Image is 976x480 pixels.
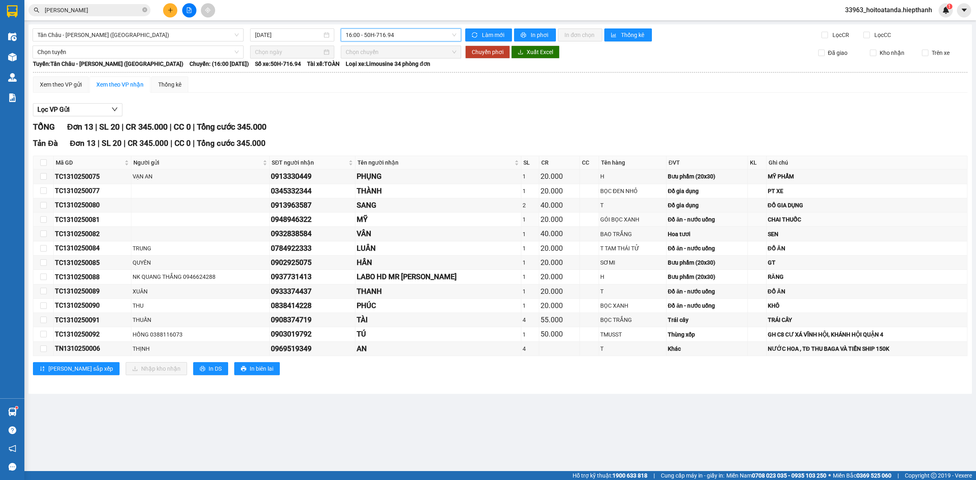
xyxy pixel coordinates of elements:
[37,104,70,115] span: Lọc VP Gửi
[33,139,58,148] span: Tản Đà
[346,59,430,68] span: Loại xe: Limousine 34 phòng đơn
[357,185,520,197] div: THÀNH
[523,258,538,267] div: 1
[768,258,966,267] div: GT
[124,139,126,148] span: |
[40,80,82,89] div: Xem theo VP gửi
[8,73,17,82] img: warehouse-icon
[604,28,652,41] button: bar-chartThống kê
[271,300,353,311] div: 0838414228
[193,122,195,132] span: |
[355,184,522,198] td: THÀNH
[186,7,192,13] span: file-add
[9,426,16,434] span: question-circle
[209,364,222,373] span: In DS
[55,186,130,196] div: TC1310250077
[357,328,520,340] div: TÚ
[768,287,966,296] div: ĐỒ ĂN
[174,122,191,132] span: CC 0
[270,241,355,256] td: 0784922333
[255,30,322,39] input: 13/10/2025
[355,198,522,213] td: SANG
[255,59,301,68] span: Số xe: 50H-716.94
[668,330,746,339] div: Thùng xốp
[768,215,966,224] div: CHAI THUỐC
[270,213,355,227] td: 0948946322
[55,243,130,253] div: TC1310250084
[270,169,355,184] td: 0913330449
[54,241,131,256] td: TC1310250084
[271,228,353,239] div: 0932838584
[346,29,456,41] span: 16:00 - 50H-716.94
[768,330,966,339] div: GH C8 CƯ XÁ VĨNH HỘI, KHÁNH HỘI QUẬN 4
[668,344,746,353] div: Khác
[947,4,952,9] sup: 1
[55,343,130,354] div: TN1310250006
[234,362,280,375] button: printerIn biên lai
[768,244,966,253] div: ĐỒ ĂN
[270,227,355,241] td: 0932838584
[15,406,18,409] sup: 1
[668,315,746,324] div: Trái cây
[270,270,355,284] td: 0937731413
[540,314,578,326] div: 55.000
[307,59,340,68] span: Tài xế: TOÀN
[540,328,578,340] div: 50.000
[961,7,968,14] span: caret-down
[270,313,355,327] td: 0908374719
[270,285,355,299] td: 0933374437
[163,3,177,17] button: plus
[600,215,665,224] div: GÓI BỌC XANH
[128,139,168,148] span: CR 345.000
[205,7,211,13] span: aim
[767,156,967,169] th: Ghi chú
[200,366,205,372] span: printer
[255,48,322,56] input: Chọn ngày
[600,315,665,324] div: BỌC TRẮNG
[355,313,522,327] td: TÀI
[271,314,353,326] div: 0908374719
[182,3,196,17] button: file-add
[357,343,520,354] div: AN
[193,139,195,148] span: |
[271,286,353,297] div: 0933374437
[768,201,966,210] div: ĐỒ GIA DỤNG
[768,315,966,324] div: TRÁI CÂY
[8,33,17,41] img: warehouse-icon
[170,139,172,148] span: |
[8,53,17,61] img: warehouse-icon
[95,122,97,132] span: |
[133,172,268,181] div: VẠN AN
[45,6,141,15] input: Tìm tên, số ĐT hoặc mã đơn
[828,474,831,477] span: ⚪️
[539,156,580,169] th: CR
[55,229,130,239] div: TC1310250082
[270,342,355,356] td: 0969519349
[540,200,578,211] div: 40.000
[126,122,168,132] span: CR 345.000
[540,214,578,225] div: 20.000
[271,271,353,282] div: 0937731413
[122,122,124,132] span: |
[133,244,268,253] div: TRUNG
[33,362,120,375] button: sort-ascending[PERSON_NAME] sắp xếp
[768,172,966,181] div: MỸ PHẨM
[54,227,131,241] td: TC1310250082
[600,272,665,281] div: H
[98,139,100,148] span: |
[133,272,268,281] div: NK QUANG THẮNG 0946624288
[668,201,746,210] div: Đồ gia dụng
[768,187,966,195] div: PT XE
[355,285,522,299] td: THANH
[190,59,249,68] span: Chuyến: (16:00 [DATE])
[876,48,908,57] span: Kho nhận
[54,184,131,198] td: TC1310250077
[8,408,17,416] img: warehouse-icon
[33,61,183,67] b: Tuyến: Tân Châu - [PERSON_NAME] ([GEOGRAPHIC_DATA])
[142,7,147,12] span: close-circle
[357,158,513,167] span: Tên người nhận
[33,122,55,132] span: TỔNG
[600,187,665,195] div: BỌC ĐEN NHỎ
[511,46,560,59] button: downloadXuất Excel
[355,169,522,184] td: PHỤNG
